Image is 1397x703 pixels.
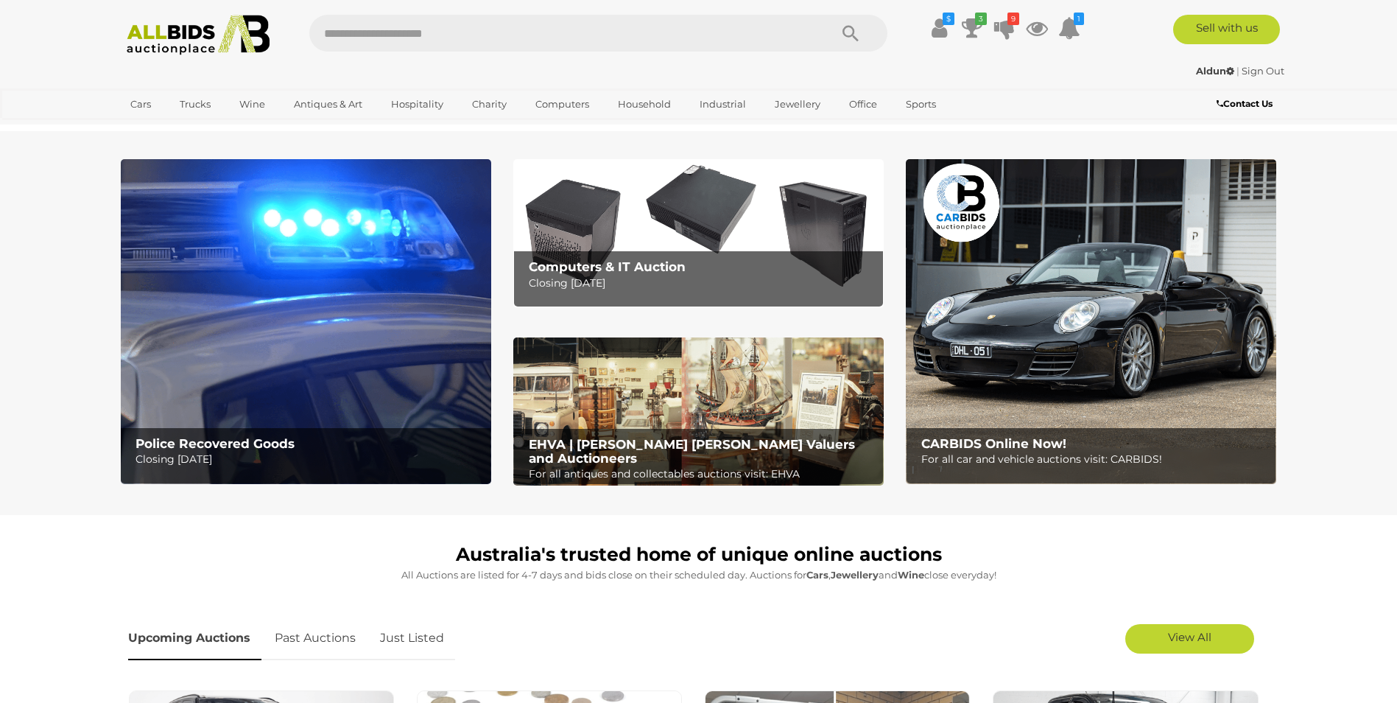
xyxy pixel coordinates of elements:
a: Sports [896,92,946,116]
a: 9 [993,15,1016,41]
a: $ [929,15,951,41]
a: Sign Out [1242,65,1284,77]
img: EHVA | Evans Hastings Valuers and Auctioneers [513,337,884,486]
a: [GEOGRAPHIC_DATA] [121,116,244,141]
a: Just Listed [369,617,455,660]
a: Contact Us [1217,96,1276,112]
p: Closing [DATE] [529,274,876,293]
a: View All [1125,624,1254,654]
i: 3 [975,13,987,25]
a: Jewellery [765,92,830,116]
a: Wine [230,92,275,116]
a: Sell with us [1173,15,1280,44]
i: 1 [1074,13,1084,25]
a: EHVA | Evans Hastings Valuers and Auctioneers EHVA | [PERSON_NAME] [PERSON_NAME] Valuers and Auct... [513,337,884,486]
p: Closing [DATE] [136,450,482,469]
b: Computers & IT Auction [529,259,686,274]
a: Trucks [170,92,220,116]
a: Upcoming Auctions [128,617,261,660]
i: 9 [1007,13,1019,25]
strong: Aldun [1196,65,1234,77]
b: CARBIDS Online Now! [921,436,1066,451]
img: Computers & IT Auction [513,159,884,307]
strong: Jewellery [831,569,879,581]
span: | [1236,65,1239,77]
a: Computers & IT Auction Computers & IT Auction Closing [DATE] [513,159,884,307]
img: CARBIDS Online Now! [906,159,1276,484]
p: For all antiques and collectables auctions visit: EHVA [529,465,876,483]
span: View All [1168,630,1211,644]
i: $ [943,13,954,25]
a: Industrial [690,92,756,116]
a: Office [840,92,887,116]
a: Hospitality [381,92,453,116]
a: Antiques & Art [284,92,372,116]
b: Police Recovered Goods [136,436,295,451]
b: Contact Us [1217,98,1273,109]
a: 3 [961,15,983,41]
p: All Auctions are listed for 4-7 days and bids close on their scheduled day. Auctions for , and cl... [128,567,1270,584]
a: Computers [526,92,599,116]
strong: Wine [898,569,924,581]
a: Charity [462,92,516,116]
a: CARBIDS Online Now! CARBIDS Online Now! For all car and vehicle auctions visit: CARBIDS! [906,159,1276,484]
a: Past Auctions [264,617,367,660]
p: For all car and vehicle auctions visit: CARBIDS! [921,450,1268,469]
a: Household [608,92,680,116]
button: Search [814,15,887,52]
strong: Cars [806,569,828,581]
a: 1 [1058,15,1080,41]
a: Police Recovered Goods Police Recovered Goods Closing [DATE] [121,159,491,484]
img: Police Recovered Goods [121,159,491,484]
b: EHVA | [PERSON_NAME] [PERSON_NAME] Valuers and Auctioneers [529,437,855,466]
h1: Australia's trusted home of unique online auctions [128,545,1270,565]
a: Cars [121,92,161,116]
a: Aldun [1196,65,1236,77]
img: Allbids.com.au [119,15,278,55]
